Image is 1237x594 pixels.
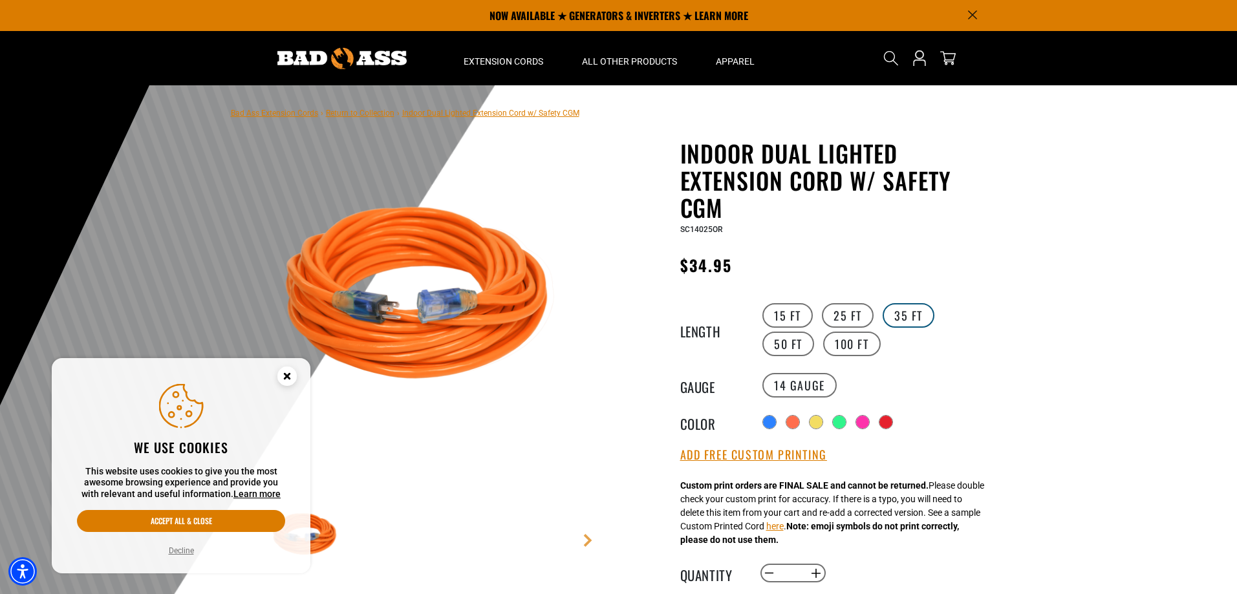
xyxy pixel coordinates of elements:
span: Extension Cords [464,56,543,67]
img: Bad Ass Extension Cords [277,48,407,69]
summary: Search [881,48,901,69]
label: 100 FT [823,332,881,356]
span: $34.95 [680,253,732,277]
span: Indoor Dual Lighted Extension Cord w/ Safety CGM [402,109,579,118]
a: Open this option [909,31,930,85]
strong: Custom print orders are FINAL SALE and cannot be returned. [680,480,929,491]
button: Accept all & close [77,510,285,532]
label: 35 FT [883,303,934,328]
span: SC14025OR [680,225,723,234]
span: › [321,109,323,118]
summary: Apparel [696,31,774,85]
a: Return to Collection [326,109,394,118]
span: All Other Products [582,56,677,67]
aside: Cookie Consent [52,358,310,574]
button: Decline [165,544,198,557]
img: orange [269,142,581,454]
nav: breadcrumbs [231,105,579,120]
label: 15 FT [762,303,813,328]
p: This website uses cookies to give you the most awesome browsing experience and provide you with r... [77,466,285,500]
summary: Extension Cords [444,31,563,85]
button: Add Free Custom Printing [680,448,827,462]
label: Quantity [680,565,745,582]
label: 14 Gauge [762,373,837,398]
button: here [766,520,784,533]
legend: Color [680,414,745,430]
a: This website uses cookies to give you the most awesome browsing experience and provide you with r... [233,489,281,499]
label: 50 FT [762,332,814,356]
div: Accessibility Menu [8,557,37,586]
strong: Note: emoji symbols do not print correctly, please do not use them. [680,521,959,545]
button: Close this option [264,358,310,398]
h1: Indoor Dual Lighted Extension Cord w/ Safety CGM [680,140,997,221]
legend: Gauge [680,377,745,394]
a: Bad Ass Extension Cords [231,109,318,118]
span: › [397,109,400,118]
a: cart [938,50,958,66]
legend: Length [680,321,745,338]
a: Next [581,534,594,547]
h2: We use cookies [77,439,285,456]
summary: All Other Products [563,31,696,85]
span: Apparel [716,56,755,67]
label: 25 FT [822,303,874,328]
div: Please double check your custom print for accuracy. If there is a typo, you will need to delete t... [680,479,984,547]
